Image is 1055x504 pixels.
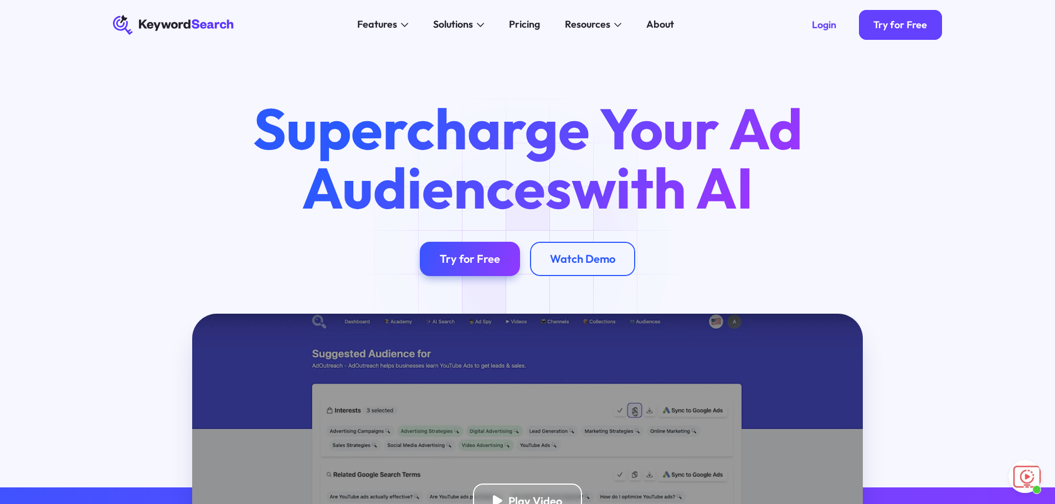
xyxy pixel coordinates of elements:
div: Login [812,19,836,31]
div: Watch Demo [550,252,615,266]
div: Pricing [509,17,540,32]
span: with AI [572,152,753,224]
a: About [639,15,682,35]
h1: Supercharge Your Ad Audiences [229,99,825,216]
div: About [646,17,674,32]
a: Login [797,10,851,40]
div: Try for Free [440,252,500,266]
div: Resources [565,17,610,32]
a: Try for Free [420,242,520,277]
div: Try for Free [873,19,927,31]
a: Try for Free [859,10,943,40]
div: Solutions [433,17,473,32]
a: Pricing [502,15,548,35]
div: Open chat [1008,460,1042,493]
div: Features [357,17,397,32]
